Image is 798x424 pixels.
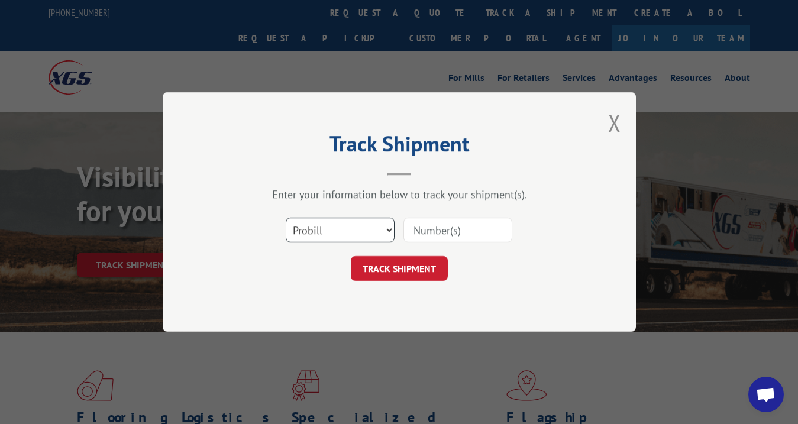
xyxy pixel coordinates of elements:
[748,377,784,412] div: Open chat
[222,187,577,201] div: Enter your information below to track your shipment(s).
[403,218,512,242] input: Number(s)
[222,135,577,158] h2: Track Shipment
[351,256,448,281] button: TRACK SHIPMENT
[608,107,621,138] button: Close modal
